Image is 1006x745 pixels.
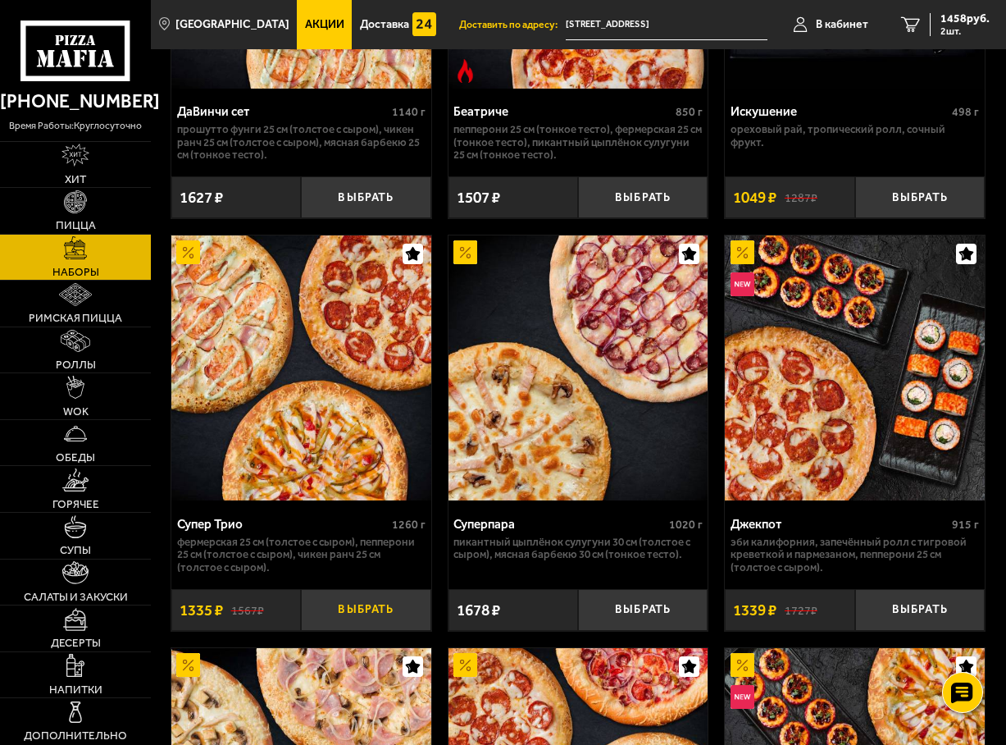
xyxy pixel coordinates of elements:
span: Напитки [49,684,102,696]
span: В кабинет [816,19,868,30]
span: 850 г [676,105,703,119]
img: Суперпара [448,235,708,500]
span: Супы [60,545,91,556]
span: Доставить по адресу: [459,20,566,30]
span: [GEOGRAPHIC_DATA] [175,19,289,30]
img: Акционный [731,653,754,677]
s: 1727 ₽ [785,603,817,618]
button: Выбрать [301,176,430,218]
span: 1020 г [669,518,703,532]
div: Искушение [731,104,948,119]
div: Суперпара [453,517,664,532]
p: Фермерская 25 см (толстое с сыром), Пепперони 25 см (толстое с сыром), Чикен Ранч 25 см (толстое ... [177,536,426,574]
span: 1339 ₽ [733,602,776,618]
span: 1458 руб. [940,13,990,25]
span: 1260 г [392,518,426,532]
img: Акционный [176,240,200,264]
span: 1507 ₽ [457,190,500,205]
span: Обеды [56,452,95,464]
span: Салаты и закуски [24,592,128,603]
a: АкционныйСуперпара [448,235,708,500]
span: 915 г [952,518,979,532]
span: Горячее [52,499,99,510]
p: Прошутто Фунги 25 см (толстое с сыром), Чикен Ранч 25 см (толстое с сыром), Мясная Барбекю 25 см ... [177,123,426,161]
span: WOK [63,406,89,418]
span: Доставка [360,19,409,30]
span: 1335 ₽ [180,602,223,618]
span: Дополнительно [24,730,127,742]
img: Акционный [453,240,477,264]
button: Выбрать [578,589,708,631]
span: 1627 ₽ [180,190,223,205]
s: 1567 ₽ [231,603,264,618]
button: Выбрать [855,176,985,218]
button: Выбрать [578,176,708,218]
span: 1678 ₽ [457,602,500,618]
p: Пепперони 25 см (тонкое тесто), Фермерская 25 см (тонкое тесто), Пикантный цыплёнок сулугуни 25 с... [453,123,702,161]
s: 1287 ₽ [785,190,817,205]
img: Акционный [176,653,200,677]
span: Хит [65,174,86,185]
button: Выбрать [301,589,430,631]
span: 498 г [952,105,979,119]
span: 1140 г [392,105,426,119]
span: Россия, Санкт-Петербург, проспект Просвещения, 84к1 [566,10,767,40]
span: 2 шт. [940,26,990,36]
span: Роллы [56,359,96,371]
img: Джекпот [725,235,985,500]
button: Выбрать [855,589,985,631]
div: Джекпот [731,517,948,532]
img: Новинка [731,272,754,296]
img: Акционный [731,240,754,264]
img: 15daf4d41897b9f0e9f617042186c801.svg [412,12,436,36]
p: Эби Калифорния, Запечённый ролл с тигровой креветкой и пармезаном, Пепперони 25 см (толстое с сыр... [731,536,979,574]
input: Ваш адрес доставки [566,10,767,40]
a: АкционныйСупер Трио [171,235,431,500]
div: Беатриче [453,104,671,119]
p: Пикантный цыплёнок сулугуни 30 см (толстое с сыром), Мясная Барбекю 30 см (тонкое тесто). [453,536,702,561]
div: Супер Трио [177,517,388,532]
img: Новинка [731,685,754,709]
span: Наборы [52,267,99,278]
img: Острое блюдо [453,59,477,83]
p: Ореховый рай, Тропический ролл, Сочный фрукт. [731,123,979,149]
span: Акции [305,19,344,30]
img: Акционный [453,653,477,677]
span: Десерты [51,638,101,649]
span: 1049 ₽ [733,190,776,205]
img: Супер Трио [171,235,431,500]
span: Римская пицца [29,313,122,324]
div: ДаВинчи сет [177,104,388,119]
span: Пицца [56,220,96,231]
a: АкционныйНовинкаДжекпот [725,235,985,500]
